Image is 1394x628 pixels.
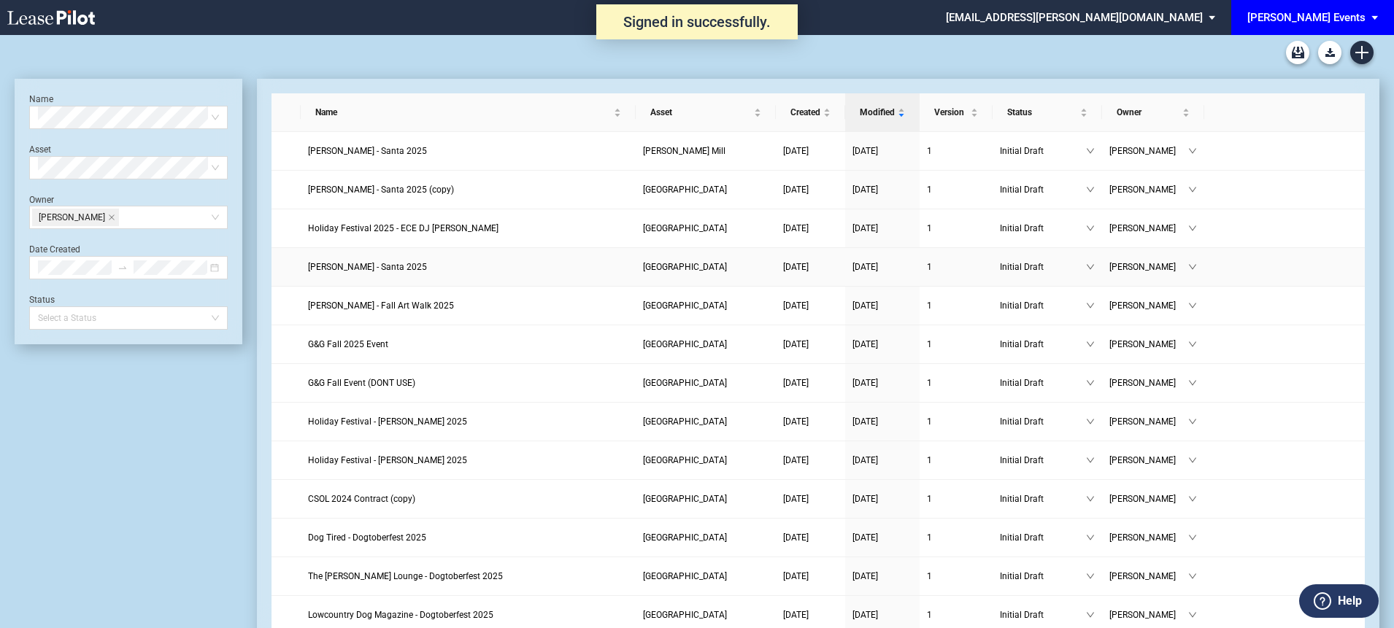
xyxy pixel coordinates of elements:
[308,337,629,352] a: G&G Fall 2025 Event
[1109,337,1188,352] span: [PERSON_NAME]
[315,105,612,120] span: Name
[308,298,629,313] a: [PERSON_NAME] - Fall Art Walk 2025
[852,453,912,468] a: [DATE]
[1000,414,1086,429] span: Initial Draft
[783,610,809,620] span: [DATE]
[852,455,878,465] span: [DATE]
[643,610,727,620] span: Freshfields Village
[927,144,985,158] a: 1
[852,185,878,195] span: [DATE]
[308,453,629,468] a: Holiday Festival - [PERSON_NAME] 2025
[1117,105,1179,120] span: Owner
[308,414,629,429] a: Holiday Festival - [PERSON_NAME] 2025
[1086,610,1095,619] span: down
[29,244,80,255] label: Date Created
[1000,337,1086,352] span: Initial Draft
[927,221,985,236] a: 1
[993,93,1102,132] th: Status
[308,260,629,274] a: [PERSON_NAME] - Santa 2025
[1109,182,1188,197] span: [PERSON_NAME]
[643,146,725,156] span: Atherton Mill
[1000,453,1086,468] span: Initial Draft
[776,93,845,132] th: Created
[783,453,838,468] a: [DATE]
[1109,569,1188,584] span: [PERSON_NAME]
[308,146,427,156] span: Edwin McCora - Santa 2025
[1086,533,1095,542] span: down
[927,530,985,545] a: 1
[1086,340,1095,349] span: down
[852,532,878,543] span: [DATE]
[643,453,769,468] a: [GEOGRAPHIC_DATA]
[308,185,454,195] span: Edwin McCora - Santa 2025 (copy)
[783,182,838,197] a: [DATE]
[852,569,912,584] a: [DATE]
[643,414,769,429] a: [GEOGRAPHIC_DATA]
[1109,221,1188,236] span: [PERSON_NAME]
[927,262,932,272] span: 1
[1247,11,1366,24] div: [PERSON_NAME] Events
[1086,224,1095,233] span: down
[927,610,932,620] span: 1
[783,569,838,584] a: [DATE]
[934,105,968,120] span: Version
[783,185,809,195] span: [DATE]
[1188,417,1197,426] span: down
[301,93,636,132] th: Name
[783,378,809,388] span: [DATE]
[927,532,932,543] span: 1
[308,492,629,506] a: CSOL 2024 Contract (copy)
[1188,224,1197,233] span: down
[927,453,985,468] a: 1
[783,571,809,581] span: [DATE]
[1000,376,1086,390] span: Initial Draft
[308,221,629,236] a: Holiday Festival 2025 - ECE DJ [PERSON_NAME]
[783,492,838,506] a: [DATE]
[308,223,498,233] span: Holiday Festival 2025 - ECE DJ Ben Felton
[927,455,932,465] span: 1
[39,209,105,225] span: [PERSON_NAME]
[783,337,838,352] a: [DATE]
[108,214,115,221] span: close
[845,93,920,132] th: Modified
[29,295,55,305] label: Status
[308,182,629,197] a: [PERSON_NAME] - Santa 2025 (copy)
[852,260,912,274] a: [DATE]
[643,260,769,274] a: [GEOGRAPHIC_DATA]
[927,298,985,313] a: 1
[308,301,454,311] span: Bob Williams - Fall Art Walk 2025
[308,376,629,390] a: G&G Fall Event (DONT USE)
[783,260,838,274] a: [DATE]
[308,571,503,581] span: The Barker Lounge - Dogtoberfest 2025
[643,144,769,158] a: [PERSON_NAME] Mill
[643,608,769,622] a: [GEOGRAPHIC_DATA]
[783,146,809,156] span: [DATE]
[927,223,932,233] span: 1
[1000,530,1086,545] span: Initial Draft
[852,610,878,620] span: [DATE]
[1109,414,1188,429] span: [PERSON_NAME]
[1188,185,1197,194] span: down
[1007,105,1077,120] span: Status
[643,569,769,584] a: [GEOGRAPHIC_DATA]
[308,455,467,465] span: Holiday Festival - Tim Mathias 2025
[596,4,798,39] div: Signed in successfully.
[783,262,809,272] span: [DATE]
[1188,610,1197,619] span: down
[852,530,912,545] a: [DATE]
[1086,301,1095,310] span: down
[636,93,776,132] th: Asset
[1102,93,1204,132] th: Owner
[1188,147,1197,155] span: down
[1188,301,1197,310] span: down
[1086,456,1095,465] span: down
[118,263,128,273] span: to
[927,376,985,390] a: 1
[29,94,53,104] label: Name
[927,301,932,311] span: 1
[783,608,838,622] a: [DATE]
[927,571,932,581] span: 1
[1109,492,1188,506] span: [PERSON_NAME]
[852,301,878,311] span: [DATE]
[1188,340,1197,349] span: down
